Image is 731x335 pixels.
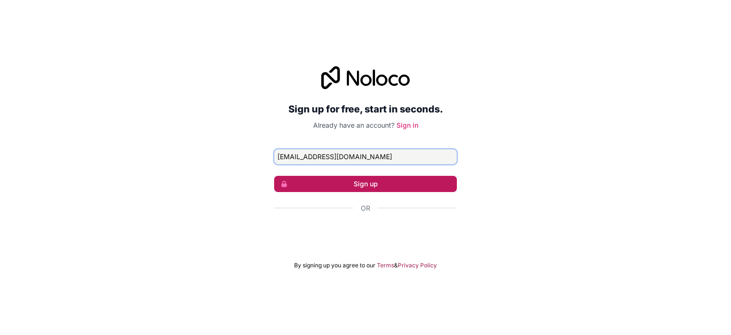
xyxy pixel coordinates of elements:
h2: Sign up for free, start in seconds. [274,101,457,118]
span: Or [361,203,370,213]
span: & [394,262,398,269]
iframe: Sign in with Google Button [269,223,462,244]
a: Privacy Policy [398,262,437,269]
span: Already have an account? [313,121,395,129]
a: Terms [377,262,394,269]
span: By signing up you agree to our [294,262,375,269]
button: Sign up [274,176,457,192]
input: Email address [274,149,457,164]
a: Sign in [396,121,418,129]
